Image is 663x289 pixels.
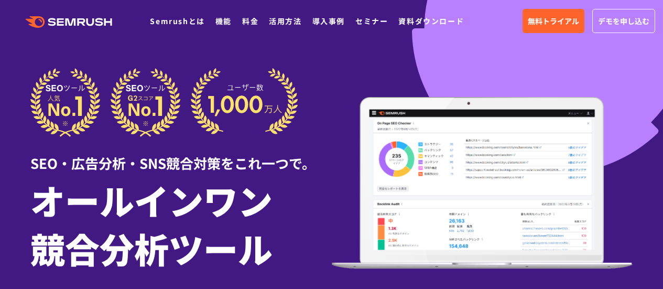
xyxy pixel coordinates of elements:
a: 無料トライアル [523,9,584,33]
span: 無料トライアル [528,15,579,27]
a: Semrushとは [150,16,204,26]
div: SEO・広告分析・SNS競合対策をこれ一つで。 [30,137,332,173]
a: 導入事例 [312,16,345,26]
a: 活用方法 [269,16,301,26]
a: 料金 [242,16,258,26]
a: セミナー [355,16,388,26]
a: デモを申し込む [592,9,655,33]
span: デモを申し込む [598,15,649,27]
a: 機能 [215,16,232,26]
a: 資料ダウンロード [398,16,464,26]
h1: オールインワン 競合分析ツール [30,176,332,272]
